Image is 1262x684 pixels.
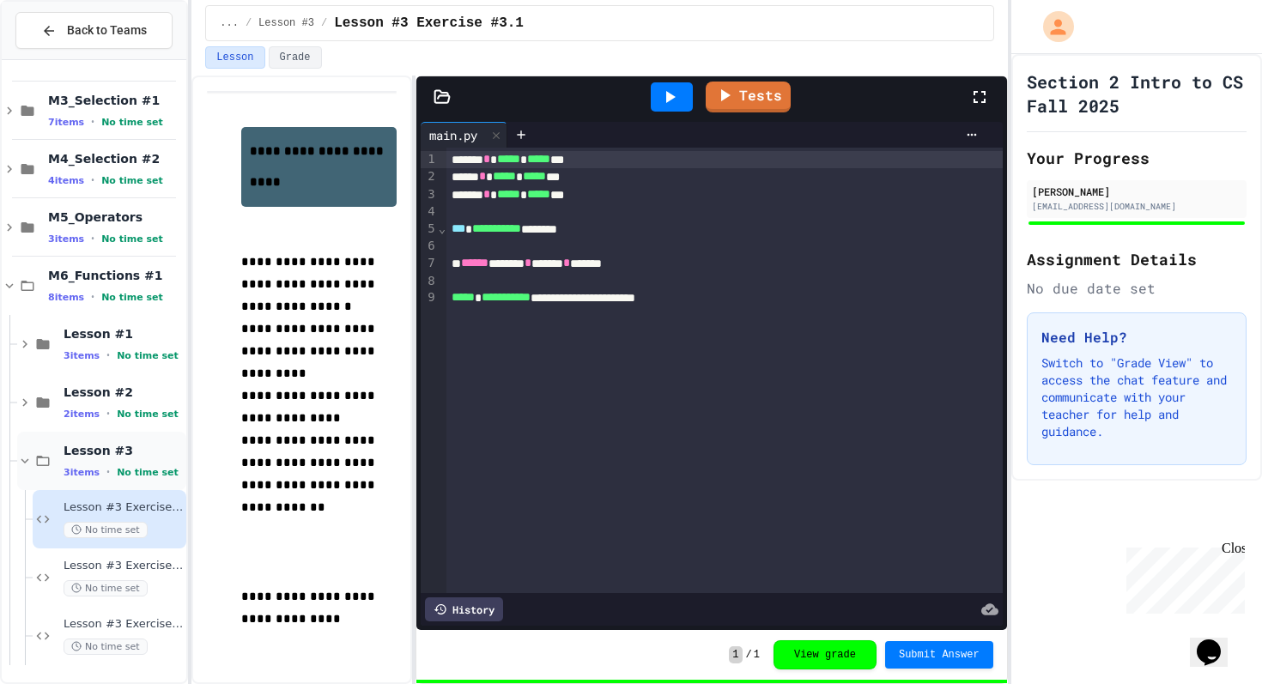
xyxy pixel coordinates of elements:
button: Back to Teams [15,12,173,49]
button: View grade [774,640,877,669]
span: Lesson #2 [64,384,183,400]
span: • [91,173,94,187]
span: Lesson #3 [64,443,183,458]
div: 4 [421,203,438,221]
span: 8 items [48,292,84,303]
span: 2 items [64,409,100,420]
button: Submit Answer [885,641,993,669]
div: 3 [421,186,438,203]
span: Lesson #3 Exercise #3.1 [64,500,183,515]
span: M5_Operators [48,209,183,225]
div: [PERSON_NAME] [1032,184,1241,199]
span: No time set [117,350,179,361]
span: Lesson #3 Exercise #3.2 [64,559,183,573]
div: 1 [421,151,438,168]
span: • [91,115,94,129]
span: No time set [101,292,163,303]
span: / [746,648,752,662]
div: 8 [421,273,438,290]
span: • [106,348,110,362]
span: Lesson #3 [258,16,314,30]
span: No time set [117,409,179,420]
span: / [246,16,252,30]
div: My Account [1025,7,1078,46]
span: No time set [64,522,148,538]
span: Lesson #3 Exercise #3.1 [334,13,524,33]
span: ... [220,16,239,30]
span: No time set [64,580,148,596]
h2: Your Progress [1027,146,1247,170]
span: Lesson #1 [64,326,183,342]
span: • [106,465,110,479]
div: No due date set [1027,278,1247,299]
button: Grade [269,46,322,69]
span: M4_Selection #2 [48,151,183,166]
span: Back to Teams [67,21,147,39]
div: 2 [421,168,438,185]
h1: Section 2 Intro to CS Fall 2025 [1027,70,1247,118]
div: History [425,597,503,621]
span: 3 items [64,350,100,361]
span: • [91,290,94,304]
span: Fold line [438,221,446,235]
span: M3_Selection #1 [48,93,183,108]
iframe: chat widget [1190,615,1245,667]
span: • [106,407,110,421]
span: 3 items [48,233,84,245]
div: main.py [421,126,486,144]
span: No time set [101,233,163,245]
span: 1 [729,646,742,663]
div: main.py [421,122,507,148]
h3: Need Help? [1041,327,1232,348]
div: Chat with us now!Close [7,7,118,109]
span: No time set [101,117,163,128]
div: 6 [421,238,438,255]
button: Lesson [205,46,264,69]
span: No time set [64,639,148,655]
span: 7 items [48,117,84,128]
h2: Assignment Details [1027,247,1247,271]
span: No time set [117,467,179,478]
iframe: chat widget [1119,541,1245,614]
span: 1 [754,648,760,662]
span: No time set [101,175,163,186]
a: Tests [706,82,791,112]
span: • [91,232,94,245]
div: 9 [421,289,438,306]
div: 5 [421,221,438,238]
span: Lesson #3 Exercise #3.3 [64,617,183,632]
span: 3 items [64,467,100,478]
div: 7 [421,255,438,272]
span: 4 items [48,175,84,186]
span: Submit Answer [899,648,980,662]
span: M6_Functions #1 [48,268,183,283]
div: [EMAIL_ADDRESS][DOMAIN_NAME] [1032,200,1241,213]
span: / [321,16,327,30]
p: Switch to "Grade View" to access the chat feature and communicate with your teacher for help and ... [1041,354,1232,440]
